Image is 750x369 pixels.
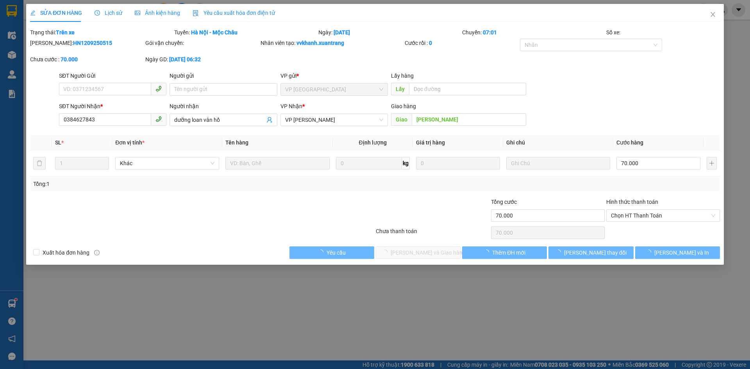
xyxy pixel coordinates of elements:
[155,86,162,92] span: phone
[412,113,526,126] input: Dọc đường
[191,29,237,36] b: Hà Nội - Mộc Châu
[169,56,201,62] b: [DATE] 06:32
[707,157,717,169] button: plus
[170,102,277,111] div: Người nhận
[702,4,724,26] button: Close
[548,246,633,259] button: [PERSON_NAME] thay đổi
[409,83,526,95] input: Dọc đường
[30,10,82,16] span: SỬA ĐƠN HÀNG
[59,102,166,111] div: SĐT Người Nhận
[155,116,162,122] span: phone
[30,55,144,64] div: Chưa cước :
[135,10,140,16] span: picture
[606,199,658,205] label: Hình thức thanh toán
[33,180,289,188] div: Tổng: 1
[503,135,613,150] th: Ghi chú
[225,157,329,169] input: VD: Bàn, Ghế
[492,248,525,257] span: Thêm ĐH mới
[61,56,78,62] b: 70.000
[391,73,414,79] span: Lấy hàng
[318,250,327,255] span: loading
[654,248,709,257] span: [PERSON_NAME] và In
[59,71,166,80] div: SĐT Người Gửi
[173,28,318,37] div: Tuyến:
[280,103,302,109] span: VP Nhận
[375,227,490,241] div: Chưa thanh toán
[193,10,199,16] img: icon
[710,11,716,18] span: close
[327,248,346,257] span: Yêu cầu
[261,39,403,47] div: Nhân viên tạo:
[555,250,564,255] span: loading
[94,250,100,255] span: info-circle
[39,248,93,257] span: Xuất hóa đơn hàng
[95,10,100,16] span: clock-circle
[416,139,445,146] span: Giá trị hàng
[296,40,344,46] b: vvkhanh.xuantrang
[334,29,350,36] b: [DATE]
[289,246,374,259] button: Yêu cầu
[285,114,383,126] span: VP MỘC CHÂU
[115,139,145,146] span: Đơn vị tính
[405,39,518,47] div: Cước rồi :
[56,29,75,36] b: Trên xe
[120,157,214,169] span: Khác
[135,10,180,16] span: Ảnh kiện hàng
[359,139,387,146] span: Định lượng
[635,246,720,259] button: [PERSON_NAME] và In
[193,10,275,16] span: Yêu cầu xuất hóa đơn điện tử
[506,157,610,169] input: Ghi Chú
[95,10,122,16] span: Lịch sử
[491,199,517,205] span: Tổng cước
[285,84,383,95] span: VP HÀ NỘI
[484,250,492,255] span: loading
[564,248,627,257] span: [PERSON_NAME] thay đổi
[30,10,36,16] span: edit
[29,28,173,37] div: Trạng thái:
[225,139,248,146] span: Tên hàng
[646,250,654,255] span: loading
[145,55,259,64] div: Ngày GD:
[30,39,144,47] div: [PERSON_NAME]:
[73,40,112,46] b: HN1209250515
[55,139,61,146] span: SL
[376,246,461,259] button: [PERSON_NAME] và Giao hàng
[416,157,500,169] input: 0
[429,40,432,46] b: 0
[391,113,412,126] span: Giao
[280,71,388,80] div: VP gửi
[170,71,277,80] div: Người gửi
[611,210,715,221] span: Chọn HT Thanh Toán
[145,39,259,47] div: Gói vận chuyển:
[461,28,605,37] div: Chuyến:
[402,157,410,169] span: kg
[616,139,643,146] span: Cước hàng
[483,29,497,36] b: 07:01
[605,28,721,37] div: Số xe:
[391,83,409,95] span: Lấy
[391,103,416,109] span: Giao hàng
[33,157,46,169] button: delete
[462,246,547,259] button: Thêm ĐH mới
[266,117,273,123] span: user-add
[318,28,462,37] div: Ngày:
